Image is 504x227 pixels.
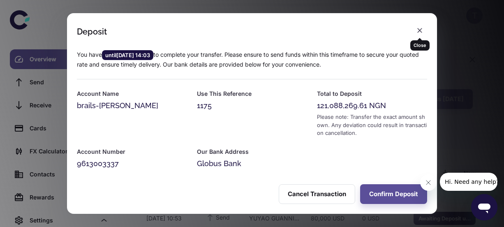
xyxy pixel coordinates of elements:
[77,89,187,98] h6: Account Name
[77,100,187,111] div: brails-[PERSON_NAME]
[317,89,427,98] h6: Total to Deposit
[5,6,59,12] span: Hi. Need any help?
[77,158,187,169] div: 9613003337
[317,113,427,137] div: Please note: Transfer the exact amount shown. Any deviation could result in transaction cancellat...
[197,158,307,169] div: Globus Bank
[102,51,153,59] span: until [DATE] 14:03
[197,89,307,98] h6: Use This Reference
[471,194,497,220] iframe: Button to launch messaging window
[77,50,427,69] p: You have to complete your transfer. Please ensure to send funds within this timeframe to secure y...
[77,27,107,37] div: Deposit
[440,173,497,191] iframe: Message from company
[360,184,427,204] button: Confirm Deposit
[279,184,355,204] button: Cancel Transaction
[197,100,307,111] div: 1175
[410,40,430,51] div: Close
[77,147,187,156] h6: Account Number
[197,147,307,156] h6: Our Bank Address
[317,100,427,111] div: 121,088,269.61 NGN
[420,174,437,191] iframe: Close message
